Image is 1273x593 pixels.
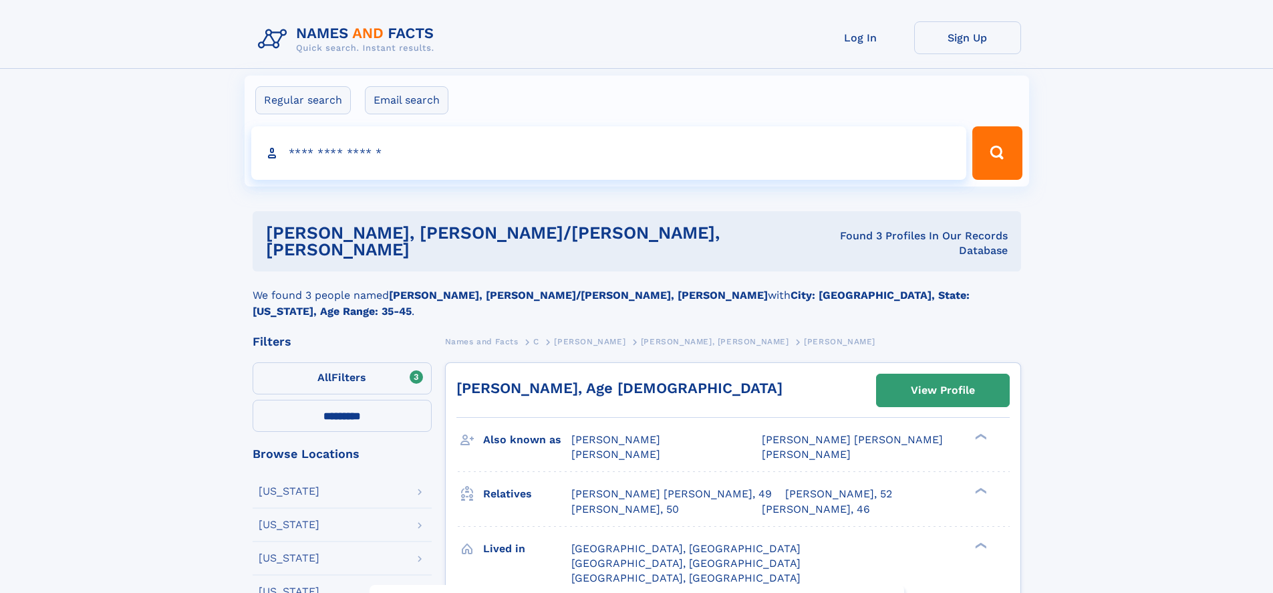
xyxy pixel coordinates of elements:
[554,333,625,350] a: [PERSON_NAME]
[762,502,870,517] a: [PERSON_NAME], 46
[253,362,432,394] label: Filters
[253,448,432,460] div: Browse Locations
[456,380,783,396] a: [PERSON_NAME], Age [DEMOGRAPHIC_DATA]
[483,538,571,560] h3: Lived in
[571,448,660,461] span: [PERSON_NAME]
[571,572,801,584] span: [GEOGRAPHIC_DATA], [GEOGRAPHIC_DATA]
[389,289,768,302] b: [PERSON_NAME], [PERSON_NAME]/[PERSON_NAME], [PERSON_NAME]
[785,487,892,501] a: [PERSON_NAME], 52
[533,333,539,350] a: C
[259,553,319,564] div: [US_STATE]
[251,126,967,180] input: search input
[972,487,988,495] div: ❯
[641,337,789,346] span: [PERSON_NAME], [PERSON_NAME]
[972,126,1022,180] button: Search Button
[807,21,914,54] a: Log In
[911,375,975,406] div: View Profile
[253,271,1021,320] div: We found 3 people named with .
[571,487,772,501] a: [PERSON_NAME] [PERSON_NAME], 49
[571,557,801,570] span: [GEOGRAPHIC_DATA], [GEOGRAPHIC_DATA]
[571,502,679,517] a: [PERSON_NAME], 50
[762,433,943,446] span: [PERSON_NAME] [PERSON_NAME]
[533,337,539,346] span: C
[972,433,988,441] div: ❯
[804,337,875,346] span: [PERSON_NAME]
[483,483,571,505] h3: Relatives
[554,337,625,346] span: [PERSON_NAME]
[255,86,351,114] label: Regular search
[266,225,809,258] h1: [PERSON_NAME], [PERSON_NAME]/[PERSON_NAME], [PERSON_NAME]
[571,433,660,446] span: [PERSON_NAME]
[253,289,970,318] b: City: [GEOGRAPHIC_DATA], State: [US_STATE], Age Range: 35-45
[914,21,1021,54] a: Sign Up
[259,519,319,530] div: [US_STATE]
[259,486,319,497] div: [US_STATE]
[762,448,851,461] span: [PERSON_NAME]
[641,333,789,350] a: [PERSON_NAME], [PERSON_NAME]
[445,333,519,350] a: Names and Facts
[809,229,1008,258] div: Found 3 Profiles In Our Records Database
[317,371,331,384] span: All
[365,86,448,114] label: Email search
[972,541,988,550] div: ❯
[571,542,801,555] span: [GEOGRAPHIC_DATA], [GEOGRAPHIC_DATA]
[253,336,432,348] div: Filters
[483,429,571,451] h3: Also known as
[253,21,445,57] img: Logo Names and Facts
[877,374,1009,406] a: View Profile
